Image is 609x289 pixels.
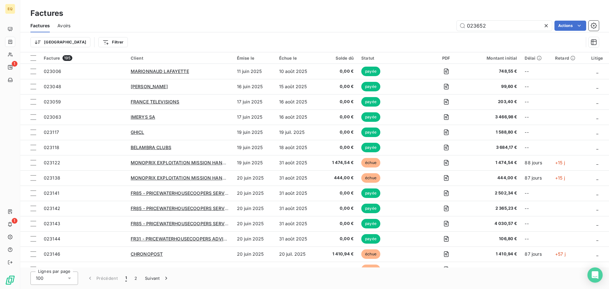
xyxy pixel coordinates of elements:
td: 10 août 2025 [275,64,320,79]
span: 1 [125,275,127,281]
span: payée [361,82,380,91]
span: 023117 [44,129,59,135]
span: 0,00 € [324,144,354,151]
span: _ [596,114,598,120]
div: Retard [555,56,581,61]
td: -- [521,140,551,155]
td: -- [521,231,551,246]
span: MARIONNAUD LAFAYETTE [131,69,189,74]
span: +15 j [555,175,565,181]
span: _ [596,84,598,89]
span: 0,00 € [324,99,354,105]
span: 1 474,54 € [324,160,354,166]
span: 023142 [44,206,60,211]
span: _ [596,206,598,211]
span: échue [361,173,380,183]
span: 0,00 € [324,236,354,242]
td: 18 août 2025 [275,140,320,155]
span: 0,00 € [324,190,354,196]
span: _ [596,251,598,257]
h3: Factures [30,8,63,19]
td: 15 août 2025 [275,79,320,94]
span: _ [596,236,598,241]
button: Filtrer [98,37,128,47]
td: 20 juin 2025 [233,201,275,216]
span: 023146 [44,251,60,257]
span: 0,00 € [324,205,354,212]
span: 2 502,34 € [469,190,517,196]
span: FR85 - PRICEWATERHOUSECOOPERS SERVICES [131,206,235,211]
span: payée [361,188,380,198]
td: 87 jours [521,170,551,186]
span: GHICL [131,129,144,135]
span: 444,00 € [324,175,354,181]
span: 023059 [44,99,61,104]
span: 0,00 € [324,220,354,227]
td: 31 août 2025 [275,231,320,246]
td: 20 juin 2025 [233,216,275,231]
td: -- [521,109,551,125]
div: Client [131,56,229,61]
span: 2 264,01 € [324,266,354,273]
td: 20 juin 2025 [233,246,275,262]
td: 17 juin 2025 [233,109,275,125]
span: payée [361,97,380,107]
span: 748,55 € [469,68,517,75]
td: -- [521,216,551,231]
span: 195 [62,55,72,61]
td: 20 juin 2025 [233,231,275,246]
span: _ [596,190,598,196]
span: 023006 [44,69,61,74]
span: 1 [12,61,17,67]
span: Factures [30,23,50,29]
span: 1 588,80 € [469,129,517,135]
span: échue [361,158,380,167]
span: _ [596,266,598,272]
button: Précédent [83,272,121,285]
td: 31 août 2025 [275,170,320,186]
span: 2 365,23 € [469,205,517,212]
td: -- [521,94,551,109]
td: 31 août 2025 [275,201,320,216]
span: 1 [12,218,17,224]
span: _ [596,145,598,150]
span: 99,60 € [469,83,517,90]
span: FRANCE TELEVISIONS [131,99,180,104]
td: 23 juin 2025 [275,262,320,277]
span: _ [596,160,598,165]
td: 23 juin 2025 [233,262,275,277]
span: échue [361,249,380,259]
div: Litige [589,56,605,61]
img: Logo LeanPay [5,275,15,285]
td: 16 août 2025 [275,94,320,109]
span: IMERYS SA [131,114,155,120]
span: +57 j [555,251,566,257]
span: 023138 [44,175,60,181]
span: FR85 - PRICEWATERHOUSECOOPERS SERVICES [131,221,235,226]
span: _ [596,221,598,226]
span: FR85 - PRICEWATERHOUSECOOPERS SERVICES [131,190,235,196]
span: 106,80 € [469,236,517,242]
td: -- [521,125,551,140]
span: FR31 - PRICEWATERHOUSECOOPERS ADVISORY [131,236,236,241]
span: MONOPRIX EXPLOITATION MISSION HANDICAP [131,160,236,165]
button: 1 [121,272,131,285]
td: 20 juin 2025 [233,170,275,186]
span: 023165 [44,266,60,272]
div: Émise le [237,56,272,61]
td: 11 juin 2025 [233,64,275,79]
div: Échue le [279,56,317,61]
td: 19 juin 2025 [233,125,275,140]
span: 0,00 € [324,114,354,120]
td: 16 juin 2025 [233,79,275,94]
td: 31 août 2025 [275,216,320,231]
span: 023048 [44,84,61,89]
span: payée [361,67,380,76]
td: 16 août 2025 [275,109,320,125]
span: 2 570,72 € [469,266,517,273]
span: 023143 [44,221,60,226]
span: 444,00 € [469,175,517,181]
span: 0,00 € [324,68,354,75]
td: 20 juin 2025 [233,186,275,201]
span: 023144 [44,236,60,241]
